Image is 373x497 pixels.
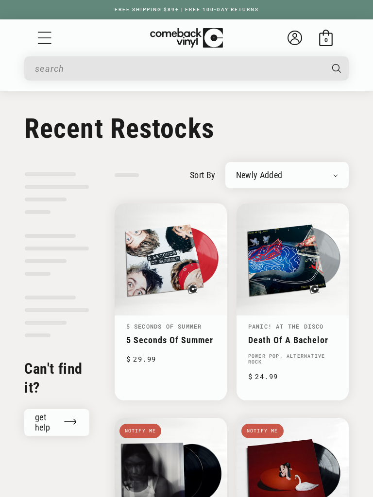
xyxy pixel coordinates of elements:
[190,168,216,182] label: sort by
[35,59,322,79] input: search
[248,335,337,345] a: Death Of A Bachelor
[24,409,89,436] a: get help
[150,28,223,48] img: ComebackVinyl.com
[24,56,349,81] div: Search
[24,113,349,145] h1: Recent Restocks
[36,30,53,46] summary: Menu
[24,359,89,397] h2: Can't find it?
[323,56,350,81] button: Search
[105,7,269,12] a: FREE SHIPPING $89+ | FREE 100-DAY RETURNS
[126,322,202,330] a: 5 Seconds Of Summer
[324,36,328,44] span: 0
[248,322,324,330] a: Panic! At The Disco
[126,335,215,345] a: 5 Seconds Of Summer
